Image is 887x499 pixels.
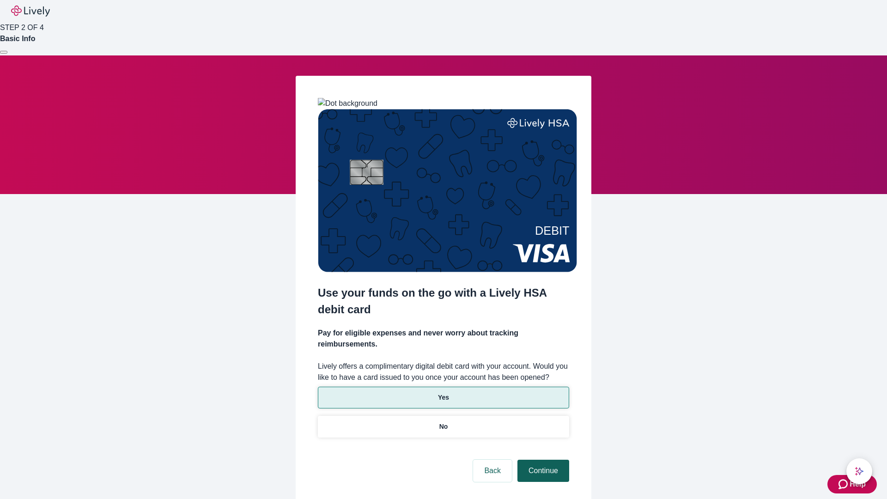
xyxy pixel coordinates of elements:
button: Back [473,460,512,482]
button: No [318,416,569,438]
button: Continue [517,460,569,482]
button: chat [846,458,872,484]
h4: Pay for eligible expenses and never worry about tracking reimbursements. [318,328,569,350]
p: Yes [438,393,449,402]
svg: Lively AI Assistant [855,467,864,476]
span: Help [850,479,866,490]
img: Dot background [318,98,377,109]
svg: Zendesk support icon [838,479,850,490]
button: Zendesk support iconHelp [827,475,877,493]
p: No [439,422,448,432]
img: Lively [11,6,50,17]
h2: Use your funds on the go with a Lively HSA debit card [318,285,569,318]
label: Lively offers a complimentary digital debit card with your account. Would you like to have a card... [318,361,569,383]
button: Yes [318,387,569,408]
img: Debit card [318,109,577,272]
